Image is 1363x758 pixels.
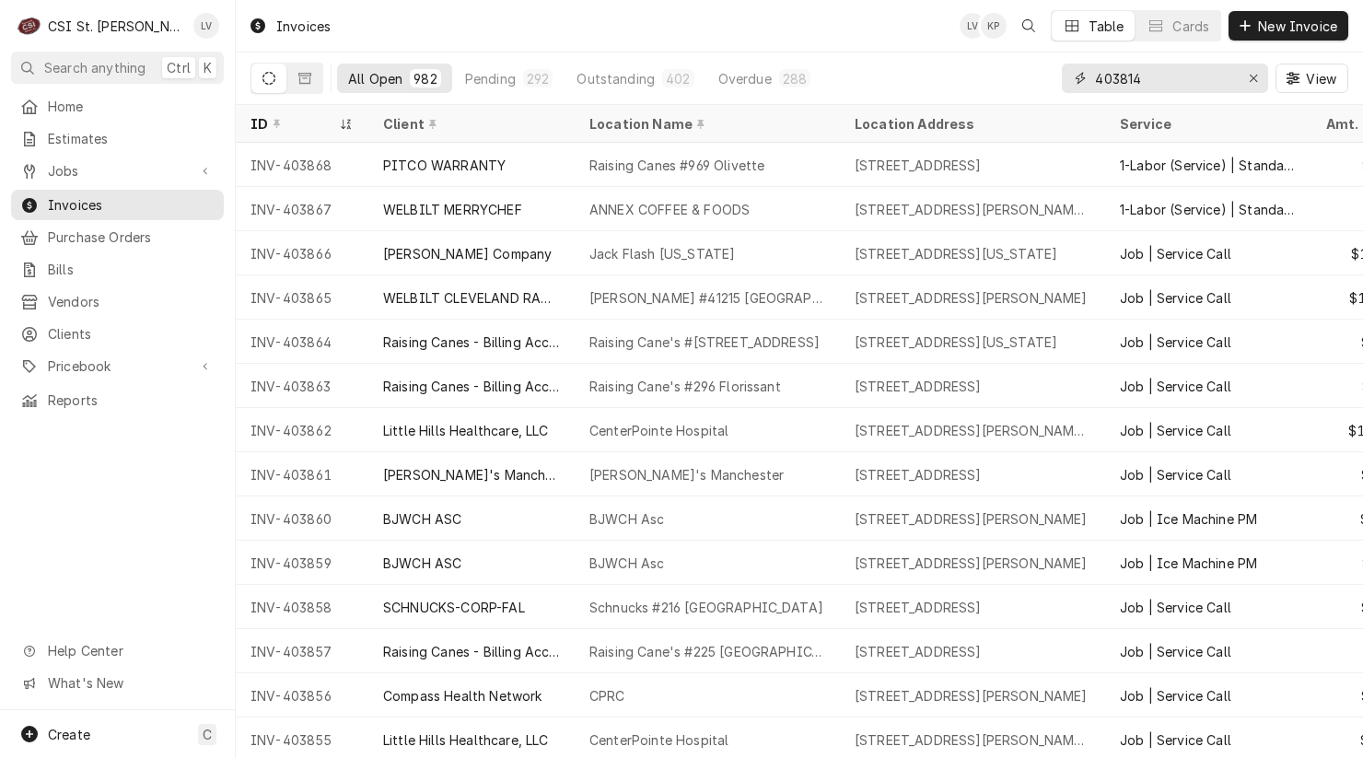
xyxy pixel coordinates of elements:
[589,288,825,308] div: [PERSON_NAME] #41215 [GEOGRAPHIC_DATA]
[11,190,224,220] a: Invoices
[414,69,437,88] div: 982
[48,97,215,116] span: Home
[1276,64,1348,93] button: View
[855,730,1090,750] div: [STREET_ADDRESS][PERSON_NAME][PERSON_NAME]
[1014,11,1043,41] button: Open search
[11,91,224,122] a: Home
[855,421,1090,440] div: [STREET_ADDRESS][PERSON_NAME][PERSON_NAME]
[48,227,215,247] span: Purchase Orders
[981,13,1007,39] div: Kym Parson's Avatar
[855,509,1088,529] div: [STREET_ADDRESS][PERSON_NAME]
[1229,11,1348,41] button: New Invoice
[236,673,368,717] div: INV-403856
[236,143,368,187] div: INV-403868
[1254,17,1341,36] span: New Invoice
[236,364,368,408] div: INV-403863
[981,13,1007,39] div: KP
[167,58,191,77] span: Ctrl
[383,730,548,750] div: Little Hills Healthcare, LLC
[589,156,764,175] div: Raising Canes #969 Olivette
[11,319,224,349] a: Clients
[236,496,368,541] div: INV-403860
[589,509,664,529] div: BJWCH Asc
[960,13,985,39] div: LV
[11,351,224,381] a: Go to Pricebook
[577,69,655,88] div: Outstanding
[589,377,781,396] div: Raising Cane's #296 Florissant
[1120,114,1293,134] div: Service
[1120,200,1297,219] div: 1-Labor (Service) | Standard | Incurred
[1302,69,1340,88] span: View
[666,69,690,88] div: 402
[589,465,784,484] div: [PERSON_NAME]'s Manchester
[348,69,402,88] div: All Open
[48,260,215,279] span: Bills
[589,686,625,706] div: CPRC
[44,58,146,77] span: Search anything
[1120,686,1231,706] div: Job | Service Call
[48,17,183,36] div: CSI St. [PERSON_NAME]
[48,324,215,344] span: Clients
[11,222,224,252] a: Purchase Orders
[11,254,224,285] a: Bills
[236,452,368,496] div: INV-403861
[383,244,552,263] div: [PERSON_NAME] Company
[855,642,982,661] div: [STREET_ADDRESS]
[855,288,1088,308] div: [STREET_ADDRESS][PERSON_NAME]
[236,320,368,364] div: INV-403864
[383,686,542,706] div: Compass Health Network
[1120,421,1231,440] div: Job | Service Call
[1120,642,1231,661] div: Job | Service Call
[383,114,556,134] div: Client
[48,673,213,693] span: What's New
[855,554,1088,573] div: [STREET_ADDRESS][PERSON_NAME]
[48,161,187,181] span: Jobs
[1120,377,1231,396] div: Job | Service Call
[589,421,728,440] div: CenterPointe Hospital
[11,668,224,698] a: Go to What's New
[589,200,750,219] div: ANNEX COFFEE & FOODS
[11,385,224,415] a: Reports
[855,686,1088,706] div: [STREET_ADDRESS][PERSON_NAME]
[236,187,368,231] div: INV-403867
[11,156,224,186] a: Go to Jobs
[383,642,560,661] div: Raising Canes - Billing Account
[855,377,982,396] div: [STREET_ADDRESS]
[48,129,215,148] span: Estimates
[383,288,560,308] div: WELBILT CLEVELAND RANGE
[718,69,772,88] div: Overdue
[17,13,42,39] div: C
[1120,509,1257,529] div: Job | Ice Machine PM
[383,598,525,617] div: SCHNUCKS-CORP-FAL
[193,13,219,39] div: LV
[783,69,807,88] div: 288
[589,730,728,750] div: CenterPointe Hospital
[1120,730,1231,750] div: Job | Service Call
[1089,17,1124,36] div: Table
[383,554,461,573] div: BJWCH ASC
[589,598,823,617] div: Schnucks #216 [GEOGRAPHIC_DATA]
[193,13,219,39] div: Lisa Vestal's Avatar
[855,200,1090,219] div: [STREET_ADDRESS][PERSON_NAME][PERSON_NAME]
[48,391,215,410] span: Reports
[11,636,224,666] a: Go to Help Center
[236,408,368,452] div: INV-403862
[855,244,1057,263] div: [STREET_ADDRESS][US_STATE]
[236,541,368,585] div: INV-403859
[855,598,982,617] div: [STREET_ADDRESS]
[48,641,213,660] span: Help Center
[203,725,212,744] span: C
[855,332,1057,352] div: [STREET_ADDRESS][US_STATE]
[1172,17,1209,36] div: Cards
[48,195,215,215] span: Invoices
[383,377,560,396] div: Raising Canes - Billing Account
[1120,156,1297,175] div: 1-Labor (Service) | Standard | Incurred
[48,727,90,742] span: Create
[1095,64,1233,93] input: Keyword search
[250,114,335,134] div: ID
[855,465,982,484] div: [STREET_ADDRESS]
[1120,554,1257,573] div: Job | Ice Machine PM
[589,244,735,263] div: Jack Flash [US_STATE]
[1120,598,1231,617] div: Job | Service Call
[1120,465,1231,484] div: Job | Service Call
